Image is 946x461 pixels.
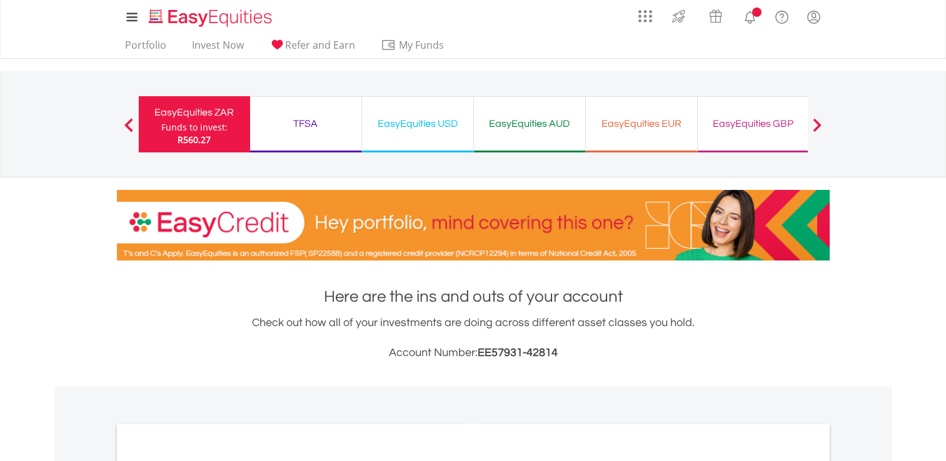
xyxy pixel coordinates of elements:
[178,134,211,146] span: R560.27
[258,115,354,132] div: TFSA
[630,3,660,23] a: AppsGrid
[285,38,355,52] span: Refer and Earn
[117,190,830,260] img: EasyCredit Promotion Banner
[638,9,652,23] img: grid-menu-icon.svg
[117,344,830,362] h3: Account Number:
[668,6,689,26] img: thrive-v2.svg
[370,115,466,132] div: EasyEquities USD
[117,285,830,308] h1: Here are the ins and outs of your account
[805,124,830,137] button: Next
[161,121,228,134] div: Funds to invest:
[481,115,578,132] div: EasyEquities AUD
[146,104,243,121] div: EasyEquities ZAR
[264,39,360,58] a: Refer and Earn
[798,3,830,31] a: My Profile
[705,115,802,132] div: EasyEquities GBP
[120,39,171,58] a: Portfolio
[116,124,141,137] button: Previous
[593,115,690,132] div: EasyEquities EUR
[187,39,249,58] a: Invest Now
[766,3,798,28] a: FAQ's and Support
[381,37,463,53] span: My Funds
[705,6,726,26] img: vouchers-v2.svg
[478,347,558,359] span: EE57931-42814
[117,314,830,362] div: Check out how all of your investments are doing across different asset classes you hold.
[146,7,277,28] img: EasyEquities_Logo.png
[697,3,734,26] a: Vouchers
[734,3,766,28] a: Notifications
[144,3,277,28] a: Home page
